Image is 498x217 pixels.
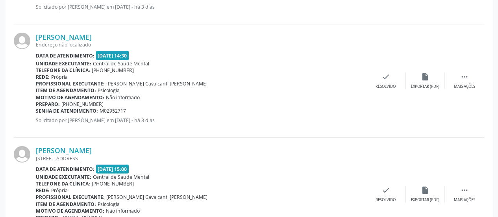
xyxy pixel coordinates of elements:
span: M02952717 [100,108,126,114]
p: Solicitado por [PERSON_NAME] em [DATE] - há 3 dias [36,4,366,10]
a: [PERSON_NAME] [36,33,92,41]
b: Item de agendamento: [36,201,96,208]
b: Rede: [36,74,50,80]
img: img [14,33,30,49]
div: Mais ações [454,197,475,203]
p: Solicitado por [PERSON_NAME] em [DATE] - há 3 dias [36,117,366,124]
span: Própria [51,187,68,194]
span: Central de Saude Mental [93,60,149,67]
b: Preparo: [36,101,60,108]
span: [DATE] 15:00 [96,165,129,174]
b: Unidade executante: [36,174,91,180]
span: [PHONE_NUMBER] [92,180,134,187]
b: Profissional executante: [36,80,105,87]
div: [STREET_ADDRESS] [36,155,366,162]
div: Endereço não localizado [36,41,366,48]
b: Rede: [36,187,50,194]
span: Própria [51,74,68,80]
b: Motivo de agendamento: [36,208,104,214]
i: check [381,72,390,81]
img: img [14,146,30,163]
span: Não informado [106,94,140,101]
b: Item de agendamento: [36,87,96,94]
b: Unidade executante: [36,60,91,67]
i: insert_drive_file [421,186,430,195]
b: Data de atendimento: [36,52,94,59]
a: [PERSON_NAME] [36,146,92,155]
span: [PERSON_NAME] Cavalcanti [PERSON_NAME] [106,80,207,87]
b: Telefone da clínica: [36,67,90,74]
b: Senha de atendimento: [36,108,98,114]
div: Resolvido [376,197,396,203]
span: [PHONE_NUMBER] [92,67,134,74]
b: Data de atendimento: [36,166,94,172]
div: Exportar (PDF) [411,197,439,203]
div: Exportar (PDF) [411,84,439,89]
span: Não informado [106,208,140,214]
i: insert_drive_file [421,72,430,81]
span: Psicologia [98,201,120,208]
b: Telefone da clínica: [36,180,90,187]
i:  [460,186,469,195]
span: Central de Saude Mental [93,174,149,180]
div: Mais ações [454,84,475,89]
span: [PHONE_NUMBER] [61,101,104,108]
i:  [460,72,469,81]
i: check [381,186,390,195]
div: Resolvido [376,84,396,89]
span: [PERSON_NAME] Cavalcanti [PERSON_NAME] [106,194,207,200]
b: Profissional executante: [36,194,105,200]
span: [DATE] 14:30 [96,51,129,60]
b: Motivo de agendamento: [36,94,104,101]
span: Psicologia [98,87,120,94]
